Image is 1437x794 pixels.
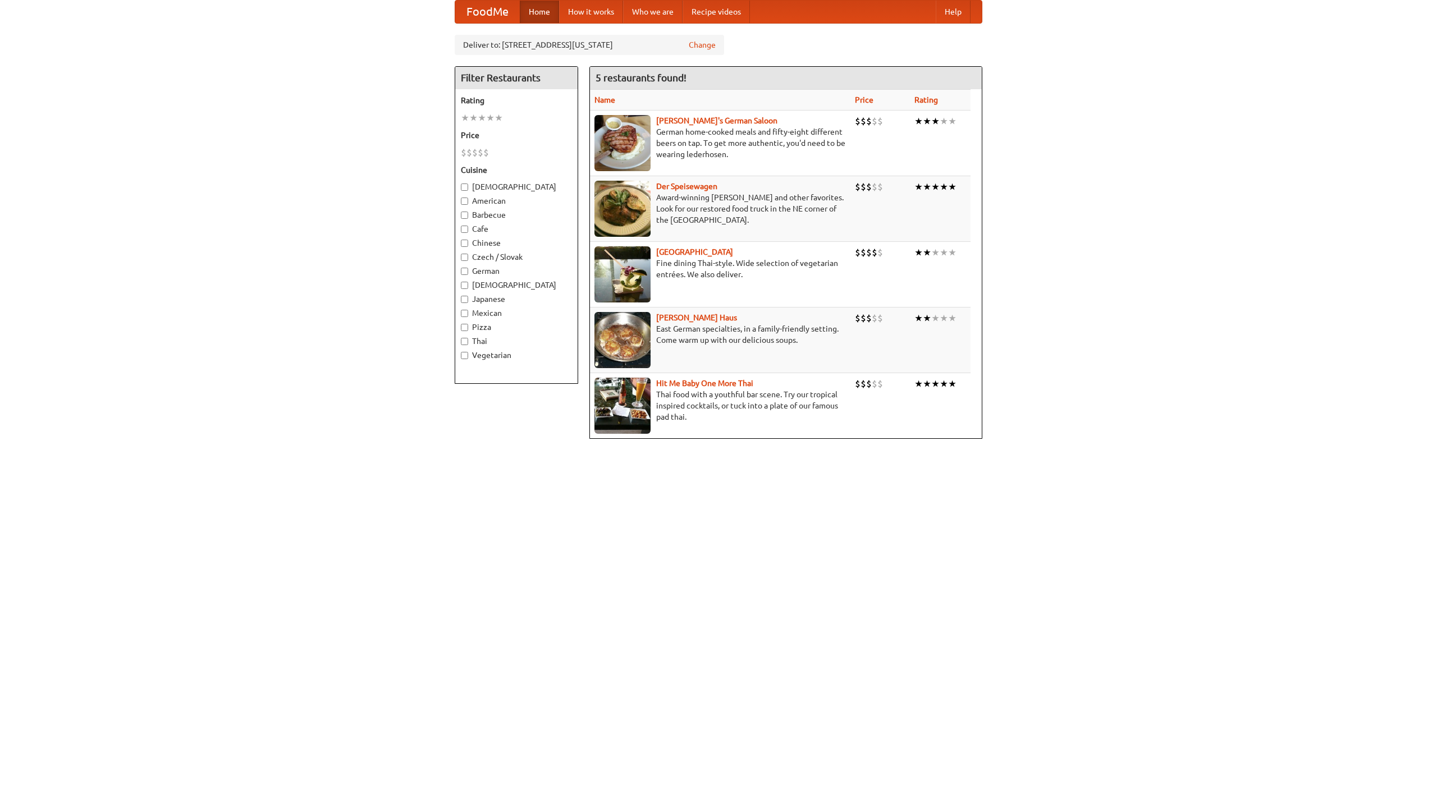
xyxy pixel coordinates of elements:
li: $ [861,378,866,390]
li: $ [877,181,883,193]
li: ★ [948,246,957,259]
li: ★ [486,112,495,124]
input: German [461,268,468,275]
li: ★ [940,246,948,259]
li: ★ [931,115,940,127]
a: [PERSON_NAME]'s German Saloon [656,116,777,125]
li: ★ [948,181,957,193]
label: Vegetarian [461,350,572,361]
a: Name [594,95,615,104]
li: ★ [948,378,957,390]
li: ★ [931,246,940,259]
label: German [461,265,572,277]
a: Recipe videos [683,1,750,23]
li: $ [872,312,877,324]
input: Japanese [461,296,468,303]
input: Cafe [461,226,468,233]
li: $ [855,378,861,390]
li: $ [855,115,861,127]
li: $ [861,246,866,259]
li: ★ [940,378,948,390]
input: Mexican [461,310,468,317]
li: $ [877,115,883,127]
li: $ [466,146,472,159]
h5: Price [461,130,572,141]
input: Pizza [461,324,468,331]
label: American [461,195,572,206]
h4: Filter Restaurants [455,67,578,89]
a: Home [520,1,559,23]
a: [GEOGRAPHIC_DATA] [656,247,733,256]
img: speisewagen.jpg [594,181,651,237]
a: Price [855,95,873,104]
li: ★ [923,115,931,127]
li: $ [877,378,883,390]
label: [DEMOGRAPHIC_DATA] [461,279,572,291]
li: $ [861,181,866,193]
input: Vegetarian [461,352,468,359]
p: East German specialties, in a family-friendly setting. Come warm up with our delicious soups. [594,323,846,346]
li: $ [866,115,872,127]
input: Czech / Slovak [461,254,468,261]
li: ★ [914,378,923,390]
li: ★ [948,115,957,127]
img: satay.jpg [594,246,651,302]
a: Help [936,1,971,23]
li: ★ [923,312,931,324]
li: $ [872,115,877,127]
b: [PERSON_NAME] Haus [656,313,737,322]
p: Thai food with a youthful bar scene. Try our tropical inspired cocktails, or tuck into a plate of... [594,389,846,423]
li: ★ [469,112,478,124]
a: FoodMe [455,1,520,23]
li: ★ [923,378,931,390]
img: esthers.jpg [594,115,651,171]
li: ★ [914,246,923,259]
label: Mexican [461,307,572,319]
label: Czech / Slovak [461,251,572,263]
label: Chinese [461,237,572,249]
img: kohlhaus.jpg [594,312,651,368]
li: $ [855,181,861,193]
li: $ [861,115,866,127]
h5: Rating [461,95,572,106]
input: [DEMOGRAPHIC_DATA] [461,183,468,191]
li: ★ [940,312,948,324]
div: Deliver to: [STREET_ADDRESS][US_STATE] [455,35,724,55]
li: ★ [940,115,948,127]
label: Barbecue [461,209,572,221]
li: $ [861,312,866,324]
li: ★ [478,112,486,124]
li: ★ [923,246,931,259]
li: $ [866,181,872,193]
li: $ [866,312,872,324]
a: Rating [914,95,938,104]
li: ★ [914,181,923,193]
a: How it works [559,1,623,23]
li: ★ [931,378,940,390]
input: American [461,198,468,205]
label: Cafe [461,223,572,235]
p: German home-cooked meals and fifty-eight different beers on tap. To get more authentic, you'd nee... [594,126,846,160]
a: Change [689,39,716,51]
li: $ [866,378,872,390]
li: $ [872,378,877,390]
img: babythai.jpg [594,378,651,434]
li: ★ [914,115,923,127]
li: $ [472,146,478,159]
li: $ [877,312,883,324]
label: [DEMOGRAPHIC_DATA] [461,181,572,192]
p: Fine dining Thai-style. Wide selection of vegetarian entrées. We also deliver. [594,258,846,280]
li: $ [855,312,861,324]
li: $ [866,246,872,259]
input: Chinese [461,240,468,247]
label: Pizza [461,322,572,333]
li: ★ [940,181,948,193]
li: ★ [461,112,469,124]
li: $ [855,246,861,259]
li: $ [478,146,483,159]
a: Who we are [623,1,683,23]
label: Japanese [461,293,572,305]
li: ★ [495,112,503,124]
